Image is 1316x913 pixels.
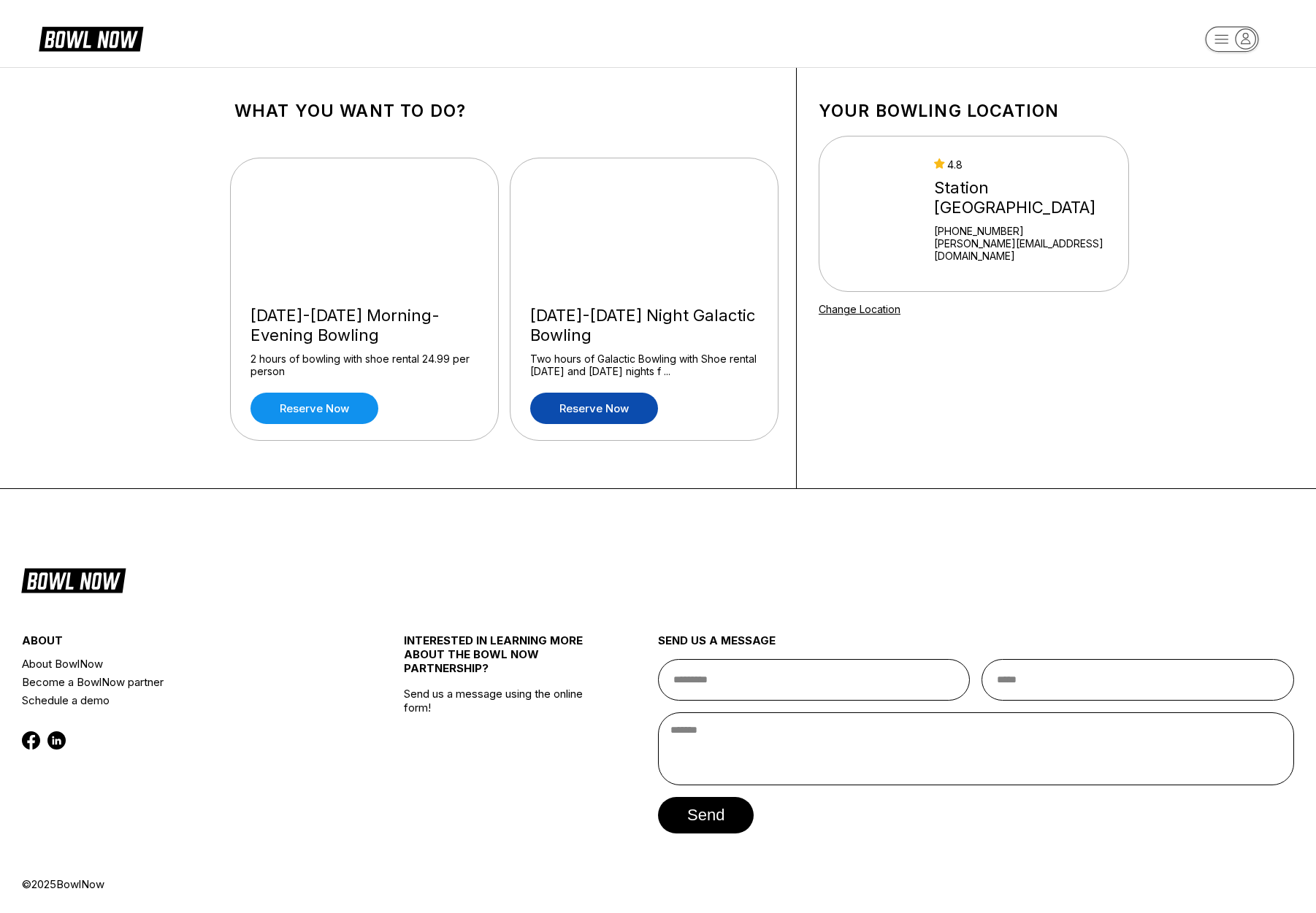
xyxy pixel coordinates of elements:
[934,158,1122,171] div: 4.8
[234,101,774,121] h1: What you want to do?
[819,303,900,315] a: Change Location
[530,353,758,378] div: Two hours of Galactic Bowling with Shoe rental [DATE] and [DATE] nights f ...
[530,393,658,424] a: Reserve now
[404,601,594,877] div: Send us a message using the online form!
[22,691,340,709] a: Schedule a demo
[22,633,340,655] div: about
[658,633,1294,659] div: send us a message
[530,306,758,345] div: [DATE]-[DATE] Night Galactic Bowling
[231,158,500,290] img: Friday-Sunday Morning-Evening Bowling
[22,655,340,673] a: About BowlNow
[934,237,1122,262] a: [PERSON_NAME][EMAIL_ADDRESS][DOMAIN_NAME]
[838,159,921,269] img: Station 300 Bluffton
[658,797,754,833] button: send
[819,101,1129,121] h1: Your bowling location
[510,158,779,290] img: Friday-Saturday Night Galactic Bowling
[250,393,378,424] a: Reserve now
[404,633,594,687] div: INTERESTED IN LEARNING MORE ABOUT THE BOWL NOW PARTNERSHIP?
[22,877,1294,891] div: © 2025 BowlNow
[250,353,478,378] div: 2 hours of bowling with shoe rental 24.99 per person
[934,225,1122,237] div: [PHONE_NUMBER]
[22,673,340,691] a: Become a BowlNow partner
[250,306,478,345] div: [DATE]-[DATE] Morning-Evening Bowling
[934,178,1122,217] div: Station [GEOGRAPHIC_DATA]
